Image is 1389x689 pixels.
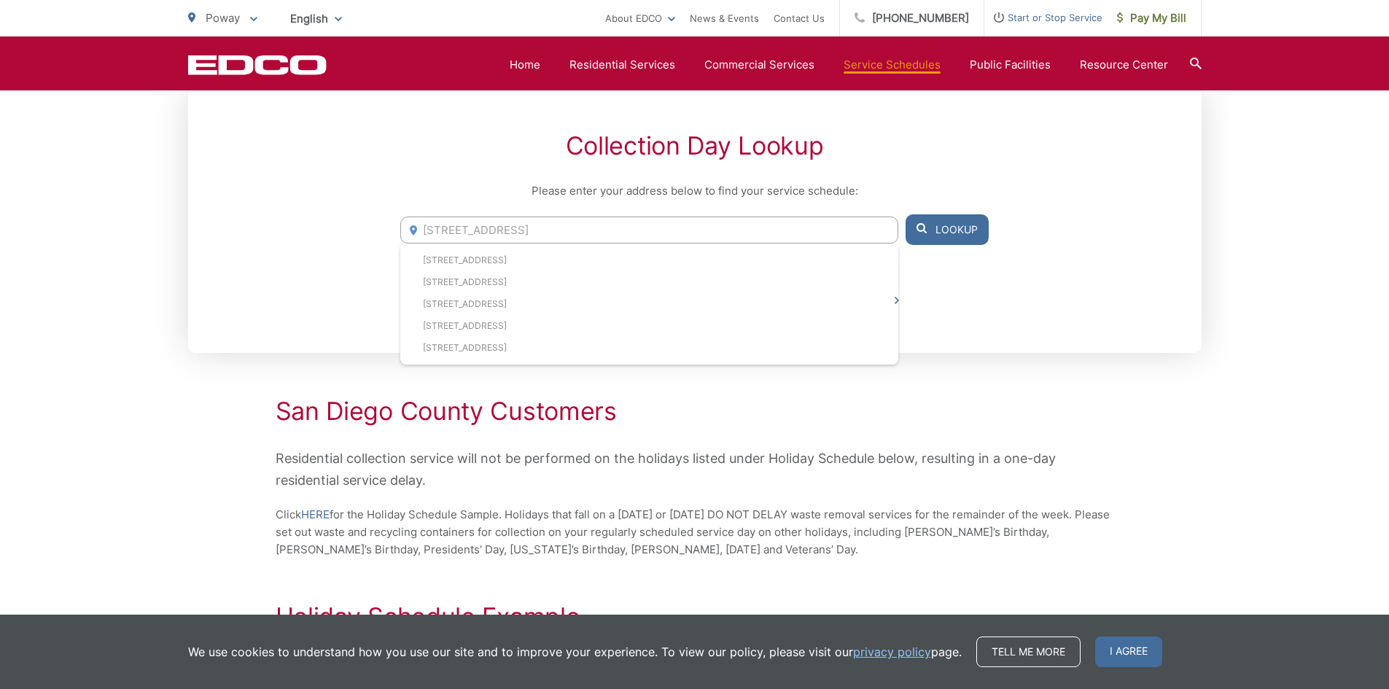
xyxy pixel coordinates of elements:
span: Poway [206,11,240,25]
a: Residential Services [569,56,675,74]
a: Tell me more [976,637,1081,667]
button: Lookup [906,214,989,245]
p: Click for the Holiday Schedule Sample. Holidays that fall on a [DATE] or [DATE] DO NOT DELAY wast... [276,506,1114,558]
a: privacy policy [853,643,931,661]
a: About EDCO [605,9,675,27]
a: Service Schedules [844,56,941,74]
a: Commercial Services [704,56,814,74]
li: [STREET_ADDRESS] [400,315,898,337]
li: [STREET_ADDRESS] [400,249,898,271]
a: News & Events [690,9,759,27]
h2: Holiday Schedule Example [276,602,1114,631]
h2: Collection Day Lookup [400,131,988,160]
span: Pay My Bill [1117,9,1186,27]
span: I agree [1095,637,1162,667]
p: We use cookies to understand how you use our site and to improve your experience. To view our pol... [188,643,962,661]
li: [STREET_ADDRESS] [400,337,898,359]
a: Home [510,56,540,74]
li: [STREET_ADDRESS] [400,271,898,293]
p: Residential collection service will not be performed on the holidays listed under Holiday Schedul... [276,448,1114,491]
p: Please enter your address below to find your service schedule: [400,182,988,200]
h2: San Diego County Customers [276,397,1114,426]
a: HERE [301,506,330,523]
a: Contact Us [774,9,825,27]
a: Resource Center [1080,56,1168,74]
a: Public Facilities [970,56,1051,74]
span: English [279,6,353,31]
a: EDCD logo. Return to the homepage. [188,55,327,75]
input: Enter Address [400,217,898,244]
li: [STREET_ADDRESS] [400,293,898,315]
